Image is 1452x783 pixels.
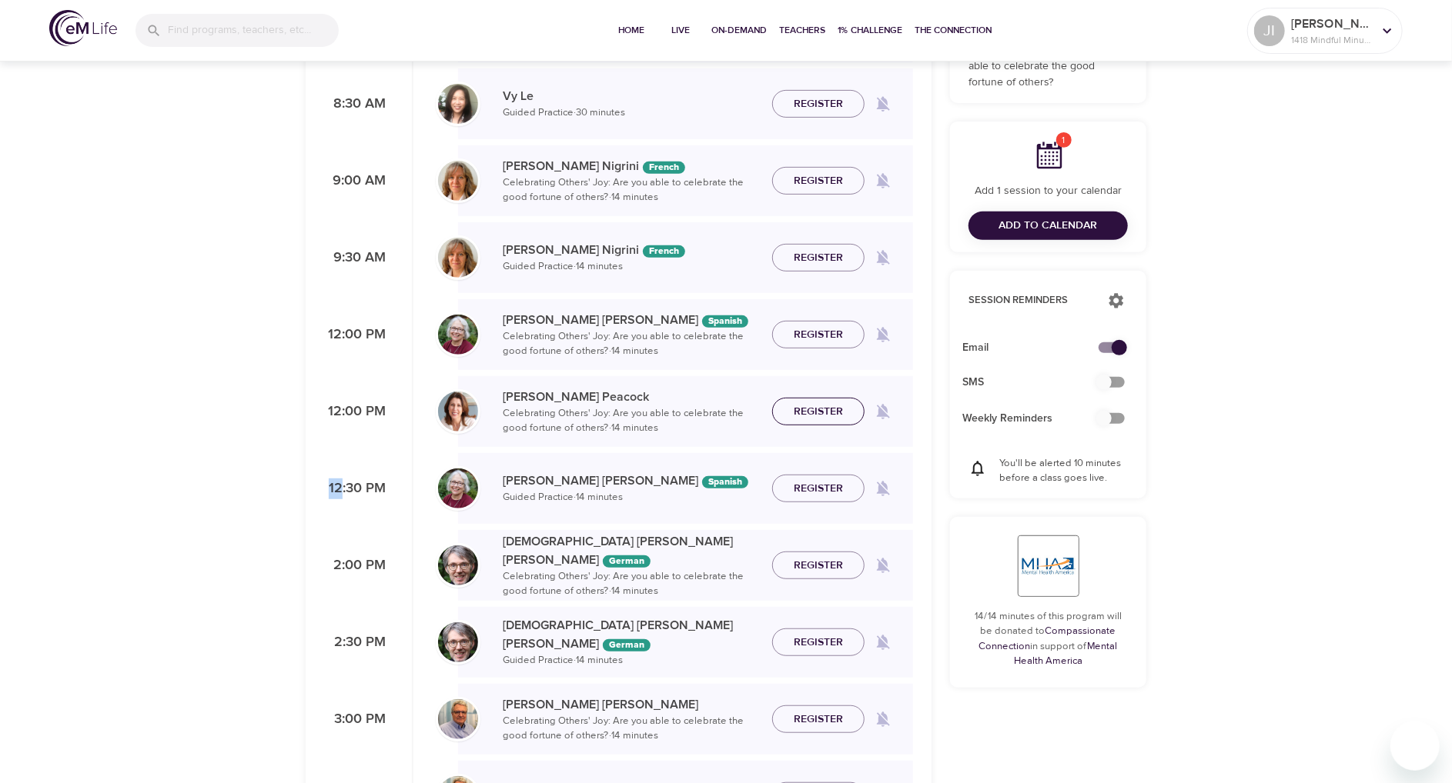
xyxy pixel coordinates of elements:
[772,398,865,426] button: Register
[969,183,1128,199] p: Add 1 session to your calendar
[979,625,1116,652] a: Compassionate Connection
[865,470,902,507] span: Remind me when a class goes live every Monday at 12:30 PM
[772,551,865,580] button: Register
[324,248,386,268] p: 9:30 AM
[794,172,843,191] span: Register
[643,245,685,258] div: The episodes in this programs will be in French
[503,714,760,744] p: Celebrating Others' Joy: Are you able to celebrate the good fortune of others? · 14 minutes
[772,705,865,734] button: Register
[503,695,760,714] p: [PERSON_NAME] [PERSON_NAME]
[772,167,865,195] button: Register
[503,329,760,359] p: Celebrating Others' Joy: Are you able to celebrate the good fortune of others? · 14 minutes
[438,622,478,662] img: Christian%20L%C3%BCtke%20W%C3%B6stmann.png
[962,340,1109,356] span: Email
[865,85,902,122] span: Remind me when a class goes live every Monday at 8:30 AM
[865,316,902,353] span: Remind me when a class goes live every Monday at 12:00 PM
[503,105,760,121] p: Guided Practice · 30 minutes
[438,315,478,355] img: Bernice_Moore_min.jpg
[503,406,760,436] p: Celebrating Others' Joy: Are you able to celebrate the good fortune of others? · 14 minutes
[794,633,843,652] span: Register
[772,475,865,503] button: Register
[438,468,478,508] img: Bernice_Moore_min.jpg
[779,22,825,38] span: Teachers
[794,402,843,421] span: Register
[711,22,767,38] span: On-Demand
[438,699,478,739] img: Roger%20Nolan%20Headshot.jpg
[324,478,386,499] p: 12:30 PM
[969,42,1128,91] p: Celebrating Others' Joy: Are you able to celebrate the good fortune of others?
[49,10,117,46] img: logo
[503,87,760,105] p: Vy Le
[794,248,843,268] span: Register
[865,162,902,199] span: Remind me when a class goes live every Monday at 9:00 AM
[999,456,1128,486] p: You'll be alerted 10 minutes before a class goes live.
[962,375,1109,391] span: SMS
[503,241,760,259] p: [PERSON_NAME] Nigrini
[503,311,760,329] p: [PERSON_NAME] [PERSON_NAME]
[503,653,760,668] p: Guided Practice · 14 minutes
[503,532,760,569] p: [DEMOGRAPHIC_DATA] [PERSON_NAME] [PERSON_NAME]
[324,94,386,115] p: 8:30 AM
[969,293,1092,308] p: Session Reminders
[794,556,843,575] span: Register
[168,14,339,47] input: Find programs, teachers, etc...
[438,545,478,585] img: Christian%20L%C3%BCtke%20W%C3%B6stmann.png
[1291,33,1373,47] p: 1418 Mindful Minutes
[1056,132,1072,148] span: 1
[503,157,760,175] p: [PERSON_NAME] Nigrini
[838,22,902,38] span: 1% Challenge
[503,471,760,490] p: [PERSON_NAME] [PERSON_NAME]
[438,391,478,431] img: Susan_Peacock-min.jpg
[772,321,865,349] button: Register
[865,701,902,738] span: Remind me when a class goes live every Monday at 3:00 PM
[324,709,386,730] p: 3:00 PM
[969,609,1128,669] p: 14/14 minutes of this program will be donated to in support of
[662,22,699,38] span: Live
[503,616,760,653] p: [DEMOGRAPHIC_DATA] [PERSON_NAME] [PERSON_NAME]
[1390,721,1440,771] iframe: Button to launch messaging window
[794,95,843,114] span: Register
[865,393,902,430] span: Remind me when a class goes live every Monday at 12:00 PM
[503,259,760,275] p: Guided Practice · 14 minutes
[865,624,902,661] span: Remind me when a class goes live every Monday at 2:30 PM
[438,84,478,124] img: vy-profile-good-3.jpg
[1254,15,1285,46] div: JI
[503,490,760,505] p: Guided Practice · 14 minutes
[794,710,843,729] span: Register
[999,216,1098,235] span: Add to Calendar
[865,239,902,276] span: Remind me when a class goes live every Monday at 9:30 AM
[1291,15,1373,33] p: [PERSON_NAME]
[503,175,760,205] p: Celebrating Others' Joy: Are you able to celebrate the good fortune of others? · 14 minutes
[503,569,760,599] p: Celebrating Others' Joy: Are you able to celebrate the good fortune of others? · 14 minutes
[772,628,865,657] button: Register
[603,639,651,651] div: The episodes in this programs will be in German
[794,479,843,498] span: Register
[324,401,386,422] p: 12:00 PM
[438,238,478,278] img: MelissaNigiri.jpg
[603,555,651,568] div: The episodes in this programs will be in German
[865,547,902,584] span: Remind me when a class goes live every Monday at 2:00 PM
[702,476,748,488] div: The episodes in this programs will be in Spanish
[613,22,650,38] span: Home
[772,244,865,272] button: Register
[324,555,386,576] p: 2:00 PM
[324,171,386,192] p: 9:00 AM
[324,632,386,653] p: 2:30 PM
[643,162,685,174] div: The episodes in this programs will be in French
[503,388,760,406] p: [PERSON_NAME] Peacock
[772,90,865,118] button: Register
[702,315,748,328] div: The episodes in this programs will be in Spanish
[962,411,1109,427] span: Weekly Reminders
[324,325,386,345] p: 12:00 PM
[915,22,992,38] span: The Connection
[794,325,843,345] span: Register
[438,161,478,201] img: MelissaNigiri.jpg
[969,212,1128,240] button: Add to Calendar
